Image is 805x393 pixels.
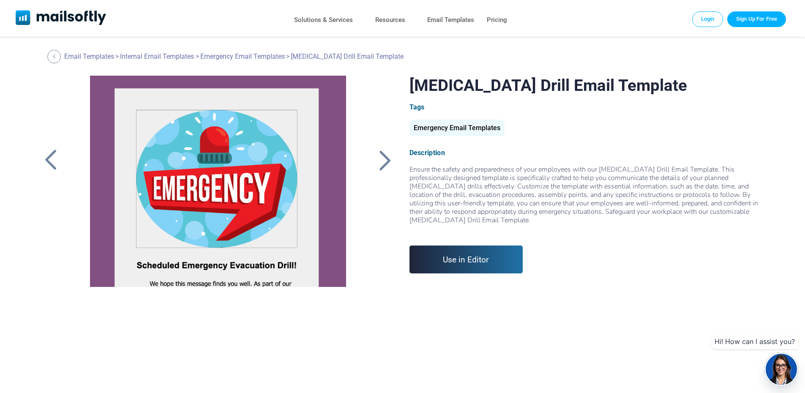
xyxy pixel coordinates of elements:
[409,149,765,157] div: Description
[409,246,523,273] a: Use in Editor
[16,10,106,27] a: Mailsoftly
[120,52,194,60] a: Internal Email Templates
[409,103,765,111] div: Tags
[427,14,474,26] a: Email Templates
[375,149,396,171] a: Back
[409,165,765,233] div: Ensure the safety and preparedness of your employees with our [MEDICAL_DATA] Drill Email Template...
[294,14,353,26] a: Solutions & Services
[727,11,786,27] a: Trial
[692,11,723,27] a: Login
[409,76,765,95] h1: [MEDICAL_DATA] Drill Email Template
[64,52,114,60] a: Email Templates
[40,149,61,171] a: Back
[409,120,505,136] div: Emergency Email Templates
[409,127,505,131] a: Emergency Email Templates
[200,52,285,60] a: Emergency Email Templates
[375,14,405,26] a: Resources
[76,76,360,287] a: Emergency Evacuation Drill Email Template
[711,334,798,349] div: Hi! How can I assist you?
[487,14,507,26] a: Pricing
[47,50,63,63] a: Back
